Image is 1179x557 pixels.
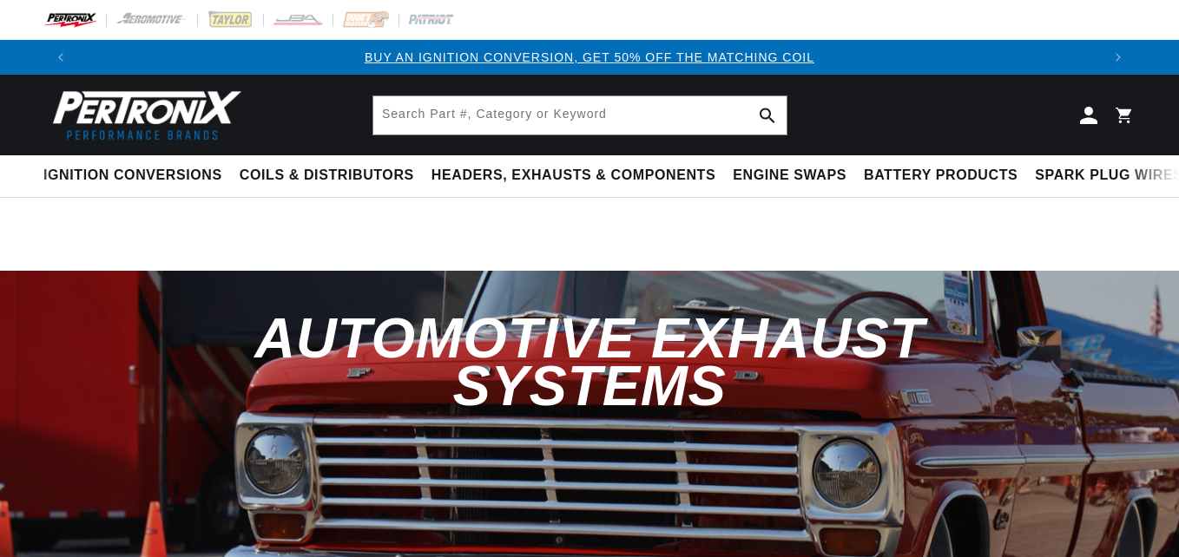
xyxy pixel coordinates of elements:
[724,155,855,196] summary: Engine Swaps
[78,48,1101,67] div: Announcement
[864,167,1018,185] span: Battery Products
[43,167,222,185] span: Ignition Conversions
[365,50,814,64] a: BUY AN IGNITION CONVERSION, GET 50% OFF THE MATCHING COIL
[231,155,423,196] summary: Coils & Distributors
[748,96,787,134] button: Search Part #, Category or Keyword
[43,85,243,145] img: Pertronix
[855,155,1026,196] summary: Battery Products
[254,306,925,417] span: Automotive Exhaust Systems
[1101,40,1136,75] button: Translation missing: en.sections.announcements.next_announcement
[733,167,846,185] span: Engine Swaps
[78,48,1101,67] div: 1 of 3
[240,167,414,185] span: Coils & Distributors
[431,167,715,185] span: Headers, Exhausts & Components
[43,40,78,75] button: Translation missing: en.sections.announcements.previous_announcement
[43,155,231,196] summary: Ignition Conversions
[423,155,724,196] summary: Headers, Exhausts & Components
[373,96,787,134] input: Search Part #, Category or Keyword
